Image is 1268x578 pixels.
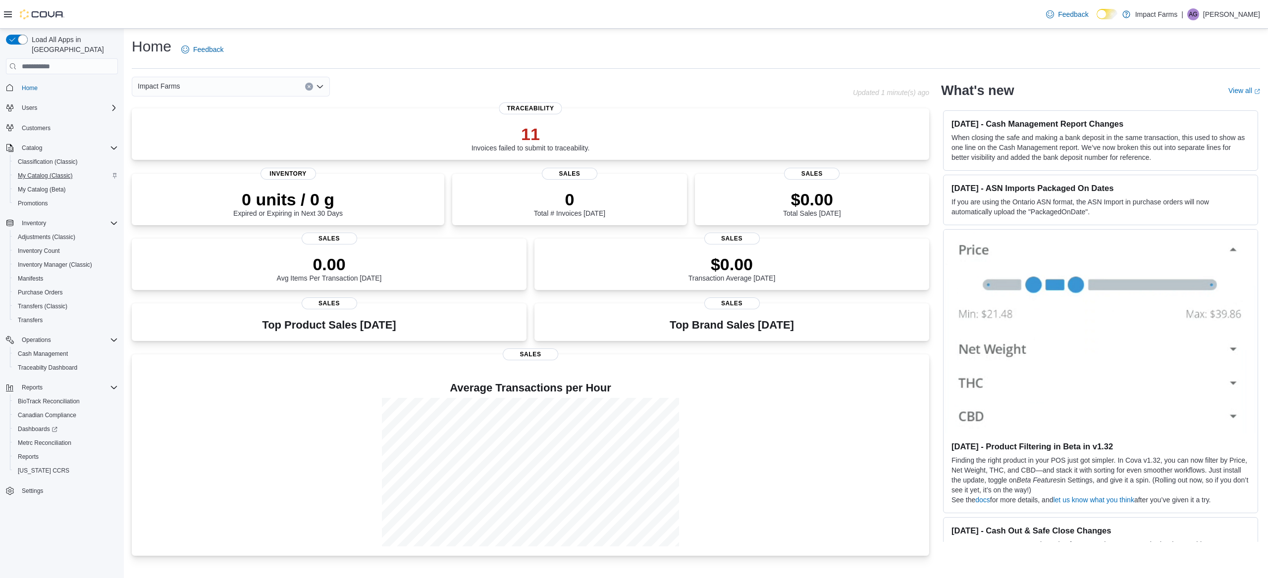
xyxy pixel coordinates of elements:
a: Transfers [14,314,47,326]
span: Inventory Count [14,245,118,257]
button: BioTrack Reconciliation [10,394,122,408]
a: let us know what you think [1053,496,1134,504]
span: Washington CCRS [14,465,118,477]
a: docs [975,496,990,504]
button: Canadian Compliance [10,408,122,422]
span: Feedback [193,45,223,54]
div: Expired or Expiring in Next 30 Days [233,190,343,217]
button: Transfers (Classic) [10,299,122,313]
span: Inventory Manager (Classic) [14,259,118,271]
button: Cash Management [10,347,122,361]
span: Customers [22,124,51,132]
span: Catalog [18,142,118,154]
p: 0 [534,190,605,209]
h2: What's new [941,83,1014,98]
span: Inventory Manager (Classic) [18,261,92,269]
a: Adjustments (Classic) [14,231,79,243]
span: Catalog [22,144,42,152]
div: Avg Items Per Transaction [DATE] [277,254,382,282]
a: My Catalog (Beta) [14,184,70,195]
span: Traceabilty Dashboard [18,364,77,372]
input: Dark Mode [1097,9,1117,19]
button: Users [18,102,41,114]
h3: [DATE] - ASN Imports Packaged On Dates [951,183,1250,193]
button: Promotions [10,196,122,210]
h3: Top Brand Sales [DATE] [670,319,794,331]
span: Dashboards [18,425,57,433]
a: Classification (Classic) [14,156,82,168]
button: Transfers [10,313,122,327]
a: Dashboards [14,423,61,435]
div: Total # Invoices [DATE] [534,190,605,217]
svg: External link [1254,89,1260,95]
p: $0.00 [783,190,841,209]
span: Canadian Compliance [18,411,76,419]
span: Settings [22,487,43,495]
a: View allExternal link [1228,87,1260,95]
h3: [DATE] - Cash Management Report Changes [951,119,1250,129]
span: Inventory [261,168,316,180]
span: Inventory Count [18,247,60,255]
a: Manifests [14,273,47,285]
p: | [1181,8,1183,20]
span: Traceabilty Dashboard [14,362,118,374]
span: My Catalog (Classic) [14,170,118,182]
span: Sales [302,233,357,244]
span: Impact Farms [138,80,180,92]
span: Canadian Compliance [14,409,118,421]
span: Sales [784,168,840,180]
span: Transfers (Classic) [18,302,67,310]
span: Settings [18,484,118,497]
button: Reports [2,381,122,394]
span: Reports [14,451,118,463]
span: Adjustments (Classic) [14,231,118,243]
p: 11 [472,124,590,144]
p: 0 units / 0 g [233,190,343,209]
button: Catalog [2,141,122,155]
span: Promotions [18,199,48,207]
h4: Average Transactions per Hour [140,382,921,394]
span: Adjustments (Classic) [18,233,75,241]
a: Traceabilty Dashboard [14,362,81,374]
a: Metrc Reconciliation [14,437,75,449]
button: Operations [18,334,55,346]
span: My Catalog (Classic) [18,172,73,180]
span: Metrc Reconciliation [14,437,118,449]
p: [PERSON_NAME] [1203,8,1260,20]
span: Operations [18,334,118,346]
span: Transfers (Classic) [14,300,118,312]
span: My Catalog (Beta) [18,186,66,193]
h1: Home [132,37,171,56]
img: Cova [20,9,64,19]
button: [US_STATE] CCRS [10,464,122,478]
span: Dashboards [14,423,118,435]
span: Manifests [14,273,118,285]
a: Canadian Compliance [14,409,80,421]
button: Inventory [2,216,122,230]
p: 0.00 [277,254,382,274]
span: Purchase Orders [14,287,118,298]
button: Classification (Classic) [10,155,122,169]
a: Reports [14,451,43,463]
a: Feedback [177,40,227,59]
span: Home [22,84,38,92]
p: Impact Farms [1135,8,1178,20]
span: Sales [704,297,760,309]
a: Settings [18,485,47,497]
a: Promotions [14,197,52,209]
span: AG [1189,8,1197,20]
button: Inventory [18,217,50,229]
button: Clear input [305,83,313,91]
span: Transfers [18,316,43,324]
button: Inventory Count [10,244,122,258]
a: Transfers (Classic) [14,300,71,312]
span: Sales [503,348,558,360]
a: [US_STATE] CCRS [14,465,73,477]
button: Traceabilty Dashboard [10,361,122,375]
div: Transaction Average [DATE] [688,254,776,282]
button: Catalog [18,142,46,154]
span: BioTrack Reconciliation [18,397,80,405]
button: Open list of options [316,83,324,91]
span: Cash Management [14,348,118,360]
